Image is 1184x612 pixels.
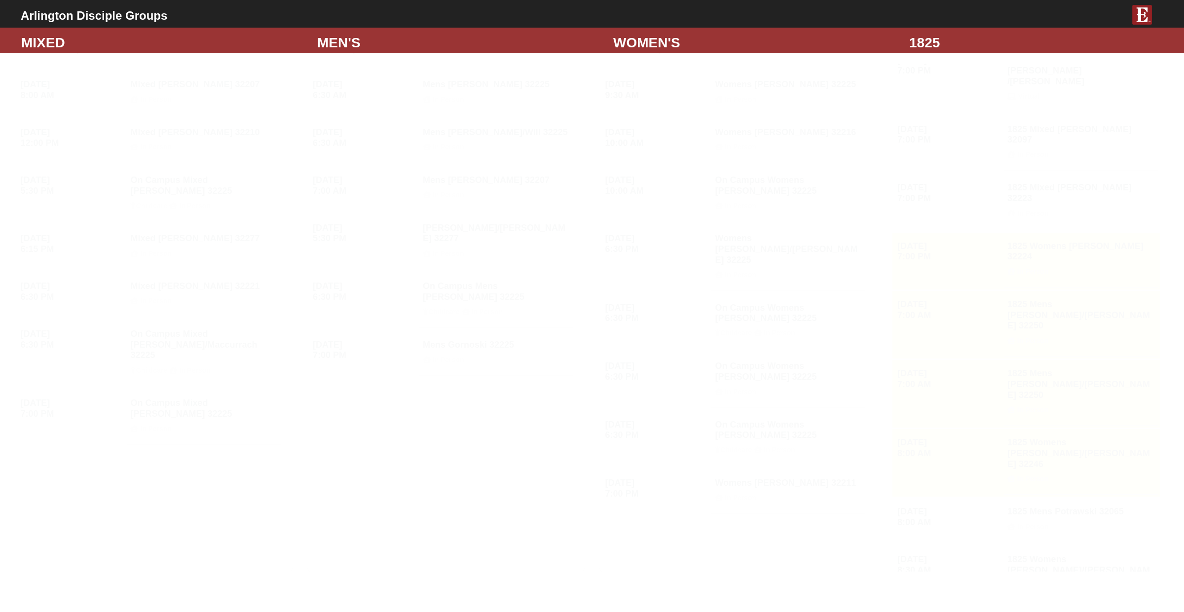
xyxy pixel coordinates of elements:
strong: In Person [725,494,756,502]
h4: [DATE] 6:30 PM [605,303,708,324]
strong: In Person [179,366,211,374]
h4: 1825 Mens [PERSON_NAME]/[PERSON_NAME] 32250 [1007,299,1154,345]
strong: Childcare [136,366,167,374]
strong: In Person [433,143,464,151]
strong: Childcare [720,446,752,454]
h4: [DATE] 5:30 PM [21,175,124,196]
h4: [DATE] 8:30 AM [897,554,1000,576]
strong: Childcare [428,308,460,316]
h4: Womens [PERSON_NAME]/[PERSON_NAME] 32225 [715,233,862,279]
h4: 1825 Womens [PERSON_NAME]/[PERSON_NAME] 32246 [1007,437,1154,483]
h4: Womens [PERSON_NAME] 32216 [715,127,862,151]
h4: [DATE] 9:30 AM [605,79,708,101]
h4: Mens [PERSON_NAME]/Will 32225 [423,127,570,151]
h4: Mens [PERSON_NAME] 32225 [423,79,570,104]
strong: In Person [140,95,172,103]
h4: Womens [PERSON_NAME] 32211 [715,478,862,502]
strong: In Person [1017,267,1049,275]
h4: Mixed [PERSON_NAME] 32277 [130,233,277,257]
h4: [DATE] 5:30 PM [313,223,416,244]
strong: In Person [1017,150,1049,158]
h4: Mixed [PERSON_NAME] 32210 [130,127,277,151]
h4: [DATE] 10:00 AM [605,127,708,148]
h4: On Campus Womens [PERSON_NAME] 32225 [715,420,862,454]
div: MEN'S [310,33,606,53]
strong: In Person [725,388,756,396]
h4: [DATE] 7:00 AM [313,175,416,196]
strong: Childcare [136,202,167,210]
h4: [DATE] 7:00 PM [897,241,1000,262]
div: WOMEN'S [606,33,902,53]
h4: [DATE] 6:30 PM [21,281,124,302]
strong: In Person [140,143,172,151]
h4: [DATE] 8:00 AM [21,79,124,101]
h4: [DATE] 10:00 AM [605,175,708,196]
strong: In Person [725,202,756,210]
h4: [DATE] 7:00 AM [897,299,1000,321]
strong: In Person [433,250,464,257]
strong: In Person [1017,337,1049,345]
h4: [DATE] 7:00 AM [897,368,1000,390]
h4: 1825 Mixed [PERSON_NAME] 32223 [1007,182,1154,217]
h4: [DATE] 7:00 PM [313,340,416,361]
h4: On Campus Mixed [PERSON_NAME]/Maccurrach 32225 [130,329,277,374]
h4: [DATE] 7:00 PM [21,398,124,419]
strong: In Person [725,271,756,279]
h4: Womens [PERSON_NAME] 32225 [715,79,862,104]
strong: In Person [140,425,172,432]
strong: In Person [433,191,464,199]
h4: 1825 Womens [PERSON_NAME]/[PERSON_NAME] 32259 [1007,554,1154,600]
h4: Mixed [PERSON_NAME] 32207 [130,79,277,104]
h4: Mens Gornoski 32225 [423,340,570,364]
h4: [DATE] 6:30 PM [21,329,124,350]
strong: In Person [1017,209,1049,217]
h4: [DATE] 8:00 AM [897,506,1000,528]
h4: Mixed [PERSON_NAME] 32221 [130,281,277,305]
h4: On Campus Mens [PERSON_NAME] 32225 [423,281,570,316]
strong: In Person [725,95,756,103]
h4: On Campus Womens [PERSON_NAME] 32225 [715,303,862,337]
h4: [DATE] 7:00 PM [897,55,1000,76]
strong: In Person [179,202,211,210]
div: MIXED [14,33,310,53]
h4: [DATE] 6:30 PM [605,361,708,382]
strong: In Person [1017,406,1049,414]
strong: In Person [472,308,503,316]
h4: [DATE] 7:00 PM [605,478,708,499]
h4: 1825 Womens [PERSON_NAME] 32224 [1007,241,1154,276]
h4: [DATE] 6:30 PM [605,420,708,441]
h4: [DATE] 7:00 PM [897,182,1000,204]
h4: 1825 Mens [PERSON_NAME]/[PERSON_NAME] 32250 [1007,368,1154,414]
h4: [DATE] 12:00 PM [21,127,124,148]
h4: [DATE] 8:00 AM [897,437,1000,459]
img: E-icon-fireweed-White-TM.png [1132,5,1152,25]
strong: In Person [140,250,172,257]
h4: 1825 Mixed [PERSON_NAME] 32097 [1007,124,1154,159]
h4: On Campus Womens [PERSON_NAME] 32225 [715,175,862,210]
h4: [DATE] 6:15 PM [21,233,124,254]
h4: [DATE] 6:30 PM [313,281,416,302]
h4: [DATE] 7:00 PM [897,124,1000,145]
h4: On Campus Mixed [PERSON_NAME] 32225 [130,398,277,432]
h4: On Campus Womens [PERSON_NAME] 32225 [715,361,862,396]
strong: In Person [140,297,172,305]
h4: 1825 Online Mixed [PERSON_NAME] /[PERSON_NAME] [1007,55,1154,101]
h4: [PERSON_NAME]/[PERSON_NAME] 32277 [423,223,570,257]
h4: On Campus Mixed [PERSON_NAME] 32225 [130,175,277,210]
strong: In Person [433,95,464,103]
h4: 1825 Mens Potrawski 32065 [1007,506,1154,531]
strong: In Person [764,329,795,337]
h4: [DATE] 6:30 AM [313,79,416,101]
h4: [DATE] 6:30 AM [313,127,416,148]
h4: [DATE] 6:30 PM [605,233,708,254]
h4: Mens [PERSON_NAME] 32207 [423,175,570,199]
strong: In Person [433,356,464,363]
b: Arlington Disciple Groups [21,9,167,22]
strong: Childcare [720,329,752,337]
strong: In Person [1017,475,1049,483]
strong: Virtual [1018,92,1039,100]
strong: In Person [1017,523,1049,531]
strong: In Person [764,446,795,454]
strong: In Person [725,143,756,151]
